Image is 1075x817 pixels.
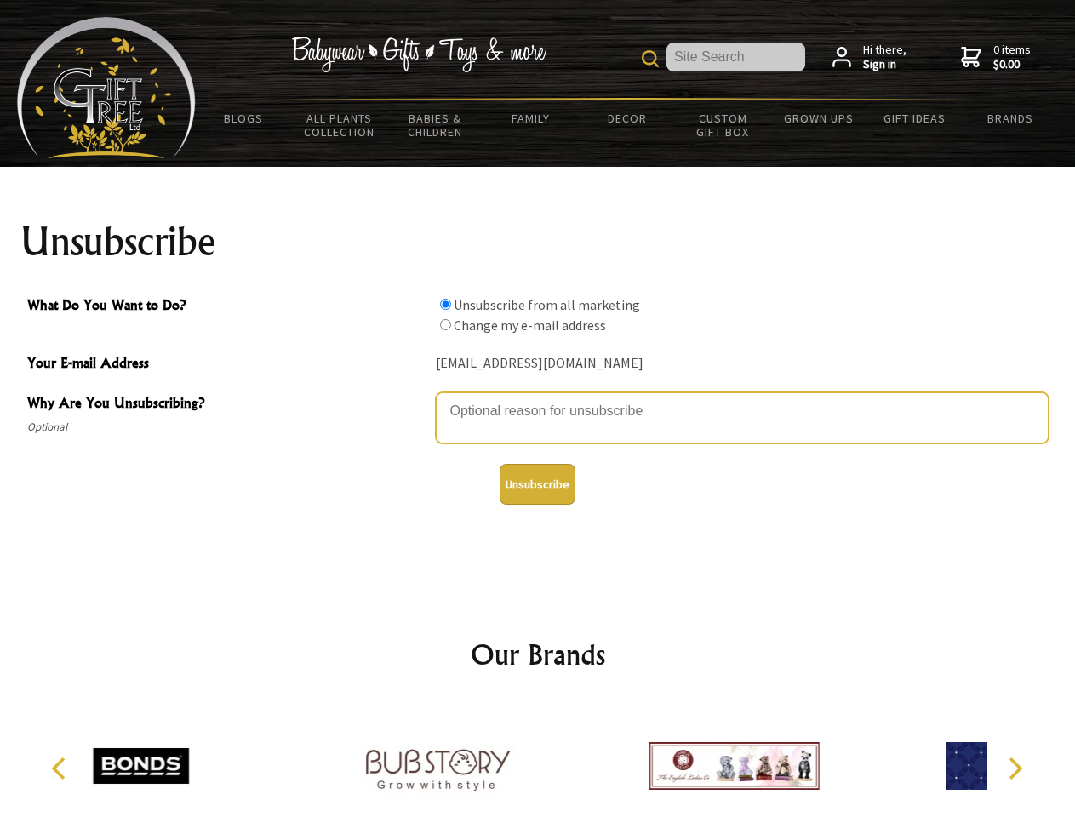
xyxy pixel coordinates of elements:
[483,100,580,136] a: Family
[17,17,196,158] img: Babyware - Gifts - Toys and more...
[770,100,866,136] a: Grown Ups
[579,100,675,136] a: Decor
[500,464,575,505] button: Unsubscribe
[454,296,640,313] label: Unsubscribe from all marketing
[440,299,451,310] input: What Do You Want to Do?
[863,43,906,72] span: Hi there,
[666,43,805,71] input: Site Search
[43,750,80,787] button: Previous
[387,100,483,150] a: Babies & Children
[196,100,292,136] a: BLOGS
[27,352,427,377] span: Your E-mail Address
[291,37,546,72] img: Babywear - Gifts - Toys & more
[34,634,1042,675] h2: Our Brands
[440,319,451,330] input: What Do You Want to Do?
[961,43,1031,72] a: 0 items$0.00
[27,417,427,437] span: Optional
[963,100,1059,136] a: Brands
[27,294,427,319] span: What Do You Want to Do?
[866,100,963,136] a: Gift Ideas
[436,392,1049,443] textarea: Why Are You Unsubscribing?
[996,750,1033,787] button: Next
[863,57,906,72] strong: Sign in
[993,57,1031,72] strong: $0.00
[642,50,659,67] img: product search
[675,100,771,150] a: Custom Gift Box
[454,317,606,334] label: Change my e-mail address
[292,100,388,150] a: All Plants Collection
[27,392,427,417] span: Why Are You Unsubscribing?
[20,221,1055,262] h1: Unsubscribe
[436,351,1049,377] div: [EMAIL_ADDRESS][DOMAIN_NAME]
[993,42,1031,72] span: 0 items
[832,43,906,72] a: Hi there,Sign in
